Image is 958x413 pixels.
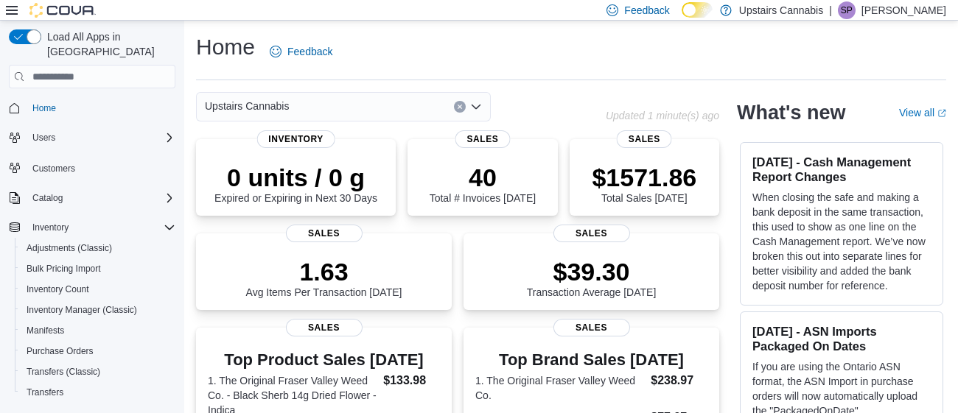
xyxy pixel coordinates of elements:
[430,163,536,192] p: 40
[21,363,106,381] a: Transfers (Classic)
[606,110,719,121] p: Updated 1 minute(s) ago
[27,263,101,275] span: Bulk Pricing Import
[470,101,482,113] button: Open list of options
[3,97,181,119] button: Home
[214,163,377,192] p: 0 units / 0 g
[21,322,70,339] a: Manifests
[27,386,63,398] span: Transfers
[21,260,107,278] a: Bulk Pricing Import
[214,163,377,204] div: Expired or Expiring in Next 30 Days
[861,1,946,19] p: [PERSON_NAME]
[27,304,137,316] span: Inventory Manager (Classic)
[21,342,99,360] a: Purchase Orders
[21,301,143,319] a: Inventory Manager (Classic)
[15,320,181,341] button: Manifests
[455,130,510,148] span: Sales
[3,188,181,208] button: Catalog
[752,190,931,293] p: When closing the safe and making a bank deposit in the same transaction, this used to show as one...
[752,324,931,353] h3: [DATE] - ASN Imports Packaged On Dates
[29,3,96,18] img: Cova
[553,319,629,336] span: Sales
[27,158,175,177] span: Customers
[32,222,69,233] span: Inventory
[27,219,175,236] span: Inventory
[21,384,175,401] span: Transfers
[21,260,175,278] span: Bulk Pricing Import
[21,384,69,401] a: Transfers
[21,363,175,381] span: Transfers (Classic)
[27,242,112,254] span: Adjustments (Classic)
[27,129,175,147] span: Users
[3,157,181,178] button: Customers
[32,192,63,204] span: Catalog
[27,283,89,295] span: Inventory Count
[27,129,61,147] button: Users
[208,351,440,369] h3: Top Product Sales [DATE]
[205,97,289,115] span: Upstairs Cannabis
[32,102,56,114] span: Home
[264,37,338,66] a: Feedback
[285,319,362,336] span: Sales
[27,325,64,336] span: Manifests
[21,280,175,298] span: Inventory Count
[15,361,181,382] button: Transfers (Classic)
[737,101,845,124] h2: What's new
[41,29,175,59] span: Load All Apps in [GEOGRAPHIC_DATA]
[682,2,713,18] input: Dark Mode
[21,239,175,257] span: Adjustments (Classic)
[3,217,181,238] button: Inventory
[527,257,657,286] p: $39.30
[838,1,856,19] div: Sean Paradis
[246,257,402,286] p: 1.63
[21,280,95,298] a: Inventory Count
[27,189,69,207] button: Catalog
[287,44,332,59] span: Feedback
[285,225,362,242] span: Sales
[553,225,629,242] span: Sales
[21,239,118,257] a: Adjustments (Classic)
[15,382,181,403] button: Transfers
[454,101,466,113] button: Clear input
[617,130,672,148] span: Sales
[196,32,255,62] h1: Home
[256,130,335,148] span: Inventory
[383,372,440,389] dd: $133.98
[27,189,175,207] span: Catalog
[27,99,62,117] a: Home
[937,109,946,118] svg: External link
[15,279,181,300] button: Inventory Count
[475,351,707,369] h3: Top Brand Sales [DATE]
[3,127,181,148] button: Users
[15,258,181,279] button: Bulk Pricing Import
[21,322,175,339] span: Manifests
[27,219,74,236] button: Inventory
[32,132,55,144] span: Users
[27,160,81,177] a: Customers
[475,373,645,403] dt: 1. The Original Fraser Valley Weed Co.
[15,300,181,320] button: Inventory Manager (Classic)
[752,155,931,184] h3: [DATE] - Cash Management Report Changes
[841,1,853,19] span: SP
[27,345,94,357] span: Purchase Orders
[899,107,946,119] a: View allExternal link
[651,372,707,389] dd: $238.97
[430,163,536,204] div: Total # Invoices [DATE]
[32,163,75,174] span: Customers
[592,163,696,192] p: $1571.86
[27,366,100,378] span: Transfers (Classic)
[624,3,669,18] span: Feedback
[15,238,181,258] button: Adjustments (Classic)
[829,1,832,19] p: |
[592,163,696,204] div: Total Sales [DATE]
[27,99,175,117] span: Home
[739,1,823,19] p: Upstairs Cannabis
[527,257,657,298] div: Transaction Average [DATE]
[15,341,181,361] button: Purchase Orders
[21,342,175,360] span: Purchase Orders
[21,301,175,319] span: Inventory Manager (Classic)
[246,257,402,298] div: Avg Items Per Transaction [DATE]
